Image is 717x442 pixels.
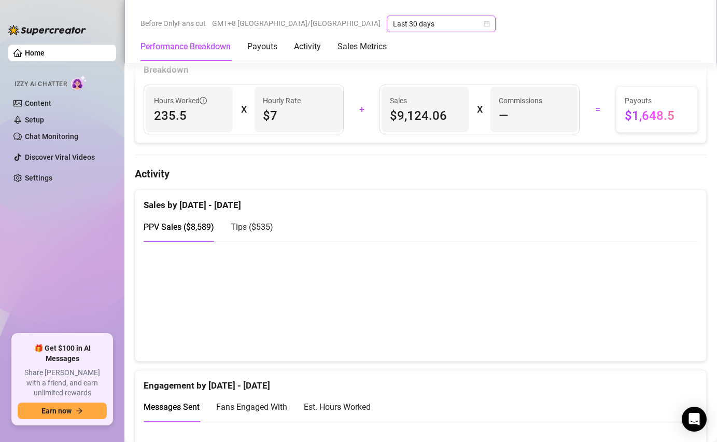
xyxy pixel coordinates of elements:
span: Fans Engaged With [216,402,287,412]
span: Sales [390,95,460,106]
div: Est. Hours Worked [304,400,371,413]
div: Breakdown [144,63,698,77]
span: Last 30 days [393,16,489,32]
span: $7 [263,107,333,124]
span: PPV Sales ( $8,589 ) [144,222,214,232]
div: Open Intercom Messenger [682,407,707,432]
span: Tips ( $535 ) [231,222,273,232]
img: logo-BBDzfeDw.svg [8,25,86,35]
span: 🎁 Get $100 in AI Messages [18,343,107,364]
div: X [477,101,482,118]
span: 235.5 [154,107,224,124]
a: Setup [25,116,44,124]
a: Content [25,99,51,107]
span: Share [PERSON_NAME] with a friend, and earn unlimited rewards [18,368,107,398]
span: calendar [484,21,490,27]
div: Payouts [247,40,277,53]
span: Messages Sent [144,402,200,412]
div: Sales by [DATE] - [DATE] [144,190,698,212]
article: Hourly Rate [263,95,301,106]
div: Engagement by [DATE] - [DATE] [144,370,698,393]
a: Settings [25,174,52,182]
span: Hours Worked [154,95,207,106]
div: Sales Metrics [338,40,387,53]
h4: Activity [135,167,707,181]
span: arrow-right [76,407,83,415]
a: Discover Viral Videos [25,153,95,161]
span: Payouts [625,95,689,106]
span: Before OnlyFans cut [140,16,206,31]
div: X [241,101,246,118]
span: GMT+8 [GEOGRAPHIC_DATA]/[GEOGRAPHIC_DATA] [212,16,381,31]
div: = [586,101,610,118]
span: info-circle [200,97,207,104]
button: Earn nowarrow-right [18,403,107,419]
span: Izzy AI Chatter [15,79,67,89]
img: AI Chatter [71,75,87,90]
a: Chat Monitoring [25,132,78,141]
div: Performance Breakdown [140,40,231,53]
article: Commissions [499,95,542,106]
div: + [350,101,374,118]
span: $9,124.06 [390,107,460,124]
div: Activity [294,40,321,53]
span: — [499,107,509,124]
span: Earn now [41,407,72,415]
span: $1,648.5 [625,107,689,124]
a: Home [25,49,45,57]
